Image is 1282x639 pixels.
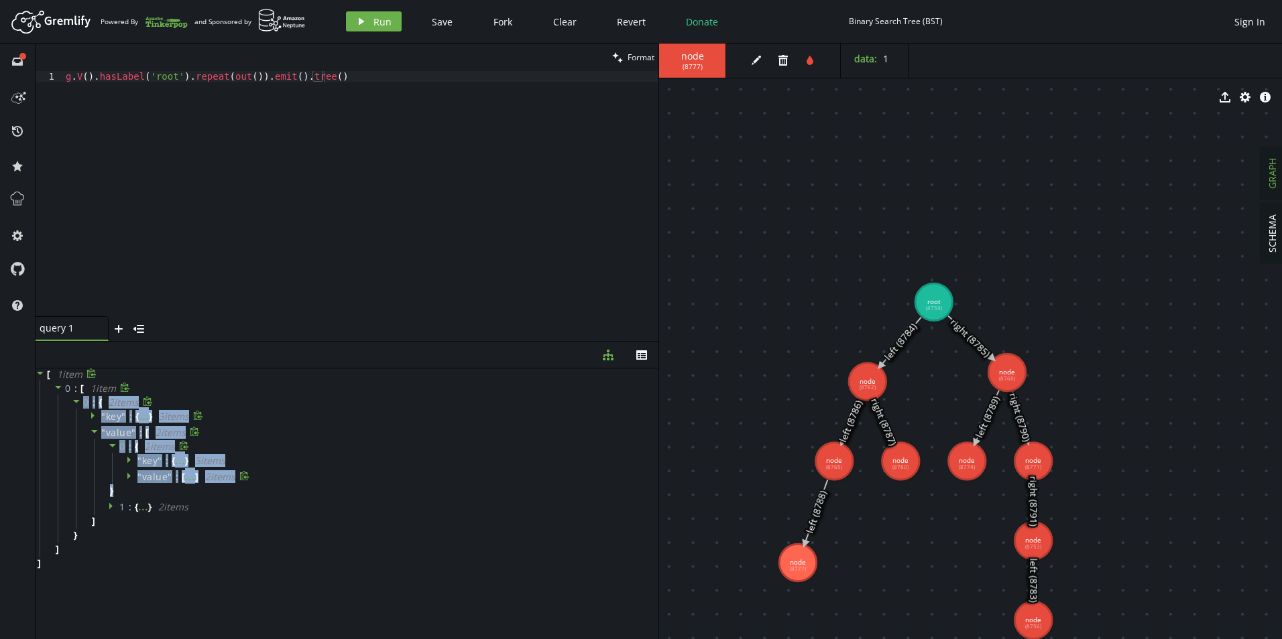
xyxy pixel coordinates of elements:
tspan: node [826,455,842,465]
span: : [176,471,179,483]
tspan: (8777) [790,565,807,572]
tspan: node [999,367,1015,376]
button: Run [346,11,402,31]
span: 3 item s [195,454,225,467]
span: 2 item s [205,470,235,483]
span: value [142,470,168,483]
button: Format [608,44,658,71]
span: { [99,397,102,409]
button: Donate [676,11,728,31]
span: : [129,501,132,513]
button: Save [422,11,463,31]
div: ... [138,502,148,509]
tspan: (8765) [826,464,843,470]
tspan: (8771) [1025,464,1042,470]
span: 1 item [57,368,82,380]
span: { [135,441,138,453]
span: { [172,455,175,467]
span: key [142,454,158,467]
span: } [148,501,152,513]
span: ] [195,471,198,483]
span: : [74,382,78,395]
span: node [673,50,712,62]
div: ... [139,412,149,419]
span: [ [182,471,185,483]
button: Sign In [1228,11,1272,31]
span: ] [54,543,59,555]
tspan: (8753) [1025,543,1042,550]
div: ... [185,472,195,479]
text: right (8791) [1027,476,1040,526]
tspan: (8756) [1025,623,1042,630]
span: 3 item s [159,410,189,423]
span: 0 [65,382,71,395]
tspan: node [1025,455,1041,465]
span: Save [432,15,453,28]
label: data : [854,52,877,65]
span: : [93,397,96,409]
span: 2 item s [156,426,186,439]
span: 0 [83,396,89,409]
div: ... [175,456,185,463]
tspan: node [1025,535,1041,545]
span: Sign In [1234,15,1265,28]
span: { [135,501,138,513]
span: " [137,454,142,467]
span: " [137,470,142,483]
span: Run [373,15,392,28]
span: 0 [119,440,125,453]
span: ] [36,557,41,569]
tspan: node [1025,615,1041,624]
tspan: (8762) [860,384,876,390]
button: Clear [543,11,587,31]
span: query 1 [40,322,93,334]
text: left (8783) [1027,558,1040,602]
span: : [129,411,133,423]
tspan: node [860,376,876,386]
tspan: (8780) [892,464,909,470]
span: } [149,411,152,423]
span: Donate [686,15,718,28]
span: } [72,529,77,541]
span: Clear [553,15,577,28]
tspan: node [790,557,806,567]
span: " [158,454,162,467]
div: 1 [36,71,63,82]
span: 1 [883,52,888,65]
span: ( 8777 ) [683,62,703,71]
span: Format [628,52,654,63]
span: { [135,411,139,423]
span: " [168,470,172,483]
span: : [129,441,132,453]
span: 1 item [91,382,116,395]
tspan: (8768) [999,375,1016,382]
button: Revert [607,11,656,31]
tspan: root [927,297,941,306]
span: SCHEMA [1266,214,1279,253]
span: " [121,410,126,423]
span: 2 item s [145,440,175,453]
span: 2 item s [158,500,188,513]
span: " [131,426,136,439]
span: " [101,426,106,439]
button: Fork [483,11,523,31]
tspan: (8759) [926,305,943,311]
span: : [139,427,143,439]
span: } [185,455,188,467]
img: AWS Neptune [258,9,306,32]
span: : [166,455,169,467]
tspan: node [892,455,909,465]
span: [ [47,368,50,380]
span: value [106,426,132,439]
span: GRAPH [1266,158,1279,189]
span: [ [145,427,149,439]
tspan: (8774) [959,464,976,470]
div: Binary Search Tree (BST) [849,16,943,26]
div: and Sponsored by [194,9,306,34]
span: Revert [617,15,646,28]
span: 1 [119,500,125,513]
span: ] [90,515,95,527]
div: Powered By [101,10,188,33]
span: } [108,485,113,497]
span: [ [80,382,84,395]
